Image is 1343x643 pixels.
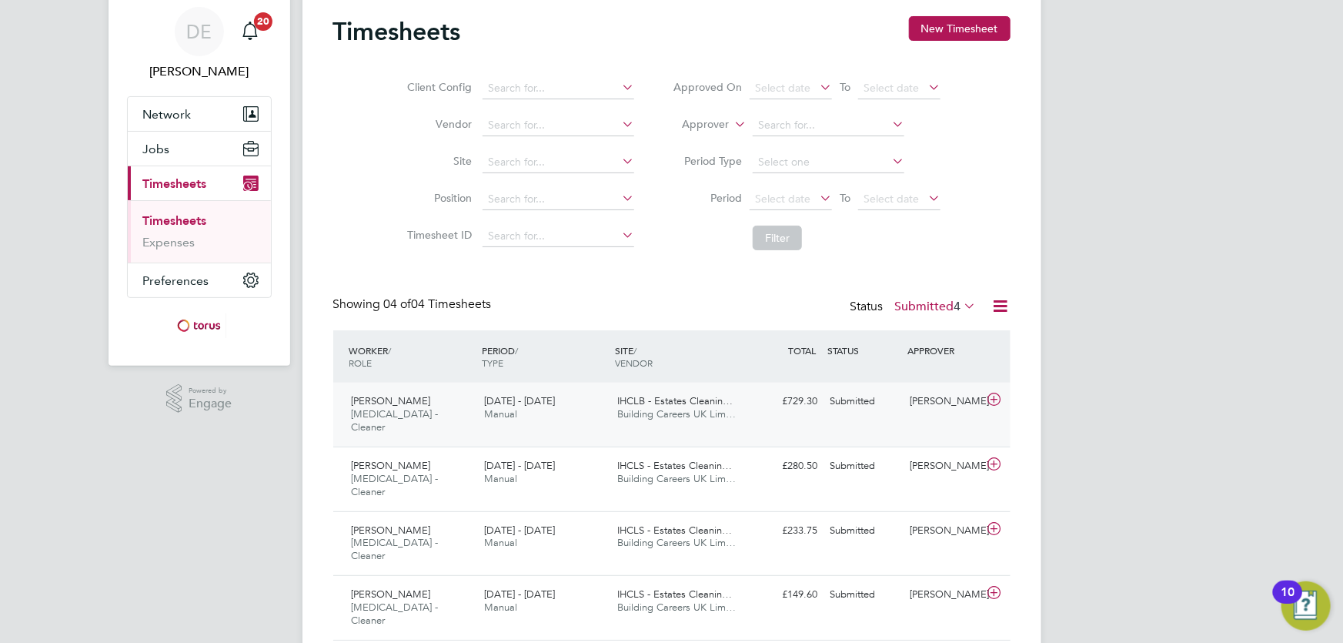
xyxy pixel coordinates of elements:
a: Timesheets [143,213,207,228]
span: IHCLS - Estates Cleanin… [617,524,732,537]
label: Site [403,154,472,168]
span: DE [186,22,212,42]
span: Powered by [189,384,232,397]
div: Submitted [824,518,904,544]
button: Open Resource Center, 10 new notifications [1281,581,1331,631]
span: [PERSON_NAME] [352,524,431,537]
span: / [633,344,636,357]
input: Search for... [483,115,634,136]
span: Building Careers UK Lim… [617,601,736,614]
span: / [515,344,518,357]
div: £149.60 [744,582,824,608]
button: New Timesheet [909,16,1011,41]
span: To [835,77,855,97]
span: Manual [484,472,517,485]
input: Search for... [753,115,904,136]
input: Select one [753,152,904,173]
span: IHCLS - Estates Cleanin… [617,459,732,472]
span: 04 Timesheets [384,296,492,312]
span: Manual [484,601,517,614]
button: Preferences [128,263,271,297]
input: Search for... [483,152,634,173]
span: Building Careers UK Lim… [617,536,736,549]
span: Jobs [143,142,170,156]
div: APPROVER [904,337,984,364]
div: [PERSON_NAME] [904,582,984,608]
span: [DATE] - [DATE] [484,394,555,407]
div: SITE [611,337,744,377]
div: STATUS [824,337,904,364]
span: [DATE] - [DATE] [484,588,555,601]
label: Client Config [403,80,472,94]
span: Preferences [143,273,209,288]
span: Network [143,107,192,122]
button: Network [128,97,271,131]
span: TYPE [482,357,503,369]
div: Status [850,296,980,318]
span: / [389,344,392,357]
span: [PERSON_NAME] [352,394,431,407]
div: Timesheets [128,200,271,263]
a: Powered byEngage [166,384,232,414]
span: Select date [864,192,919,206]
div: £280.50 [744,454,824,479]
div: Showing [333,296,495,313]
span: [MEDICAL_DATA] - Cleaner [352,601,439,627]
span: Select date [755,192,810,206]
span: Select date [864,81,919,95]
a: Expenses [143,235,195,249]
label: Period [673,191,742,205]
span: TOTAL [789,344,817,357]
div: 10 [1281,592,1295,612]
label: Submitted [895,299,977,314]
span: Building Careers UK Lim… [617,407,736,420]
span: [MEDICAL_DATA] - Cleaner [352,472,439,498]
label: Timesheet ID [403,228,472,242]
label: Period Type [673,154,742,168]
div: £729.30 [744,389,824,414]
span: Engage [189,397,232,410]
span: Manual [484,407,517,420]
span: 04 of [384,296,412,312]
div: Submitted [824,454,904,479]
span: [PERSON_NAME] [352,588,431,601]
span: Danielle Ebden [127,62,272,81]
span: To [835,188,855,208]
label: Position [403,191,472,205]
span: Select date [755,81,810,95]
label: Vendor [403,117,472,131]
div: [PERSON_NAME] [904,454,984,479]
div: Submitted [824,582,904,608]
span: 20 [254,12,272,31]
button: Jobs [128,132,271,166]
span: Manual [484,536,517,549]
span: 4 [954,299,961,314]
span: [DATE] - [DATE] [484,459,555,472]
img: torus-logo-retina.png [172,313,226,338]
a: DE[PERSON_NAME] [127,7,272,81]
div: [PERSON_NAME] [904,389,984,414]
input: Search for... [483,78,634,99]
span: [MEDICAL_DATA] - Cleaner [352,536,439,562]
span: Timesheets [143,176,207,191]
h2: Timesheets [333,16,461,47]
div: Submitted [824,389,904,414]
a: 20 [235,7,266,56]
div: £233.75 [744,518,824,544]
a: Go to home page [127,313,272,338]
span: [PERSON_NAME] [352,459,431,472]
span: ROLE [349,357,372,369]
input: Search for... [483,226,634,247]
span: Building Careers UK Lim… [617,472,736,485]
label: Approved On [673,80,742,94]
span: IHCLB - Estates Cleanin… [617,394,733,407]
label: Approver [660,117,729,132]
div: PERIOD [478,337,611,377]
span: [MEDICAL_DATA] - Cleaner [352,407,439,434]
span: VENDOR [615,357,653,369]
button: Filter [753,226,802,250]
div: WORKER [346,337,479,377]
input: Search for... [483,189,634,210]
button: Timesheets [128,166,271,200]
div: [PERSON_NAME] [904,518,984,544]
